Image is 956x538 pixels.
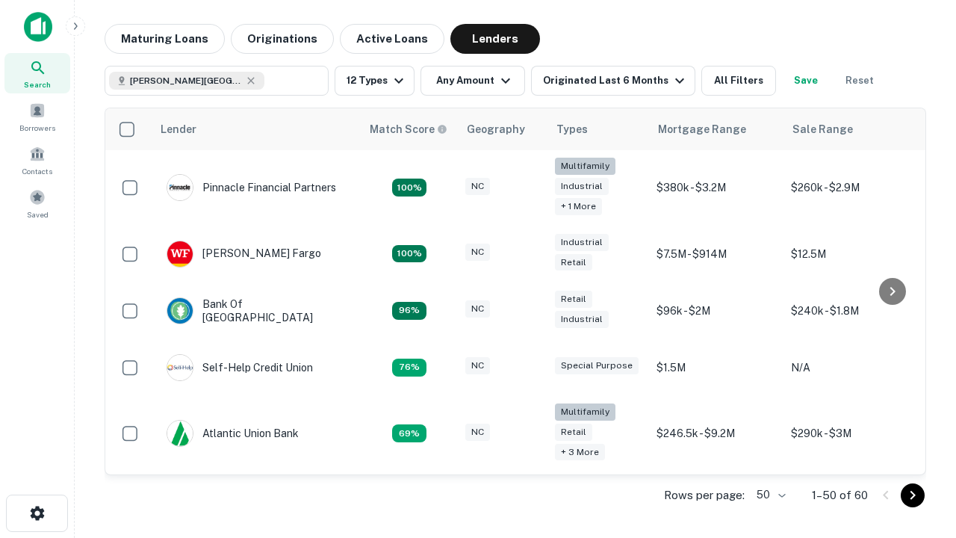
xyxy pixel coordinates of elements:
div: [PERSON_NAME] Fargo [167,241,321,268]
div: NC [465,424,490,441]
td: $1.5M [649,339,783,396]
div: + 3 more [555,444,605,461]
div: Multifamily [555,403,615,421]
th: Capitalize uses an advanced AI algorithm to match your search with the best lender. The match sco... [361,108,458,150]
span: Borrowers [19,122,55,134]
button: Reset [836,66,884,96]
div: Originated Last 6 Months [543,72,689,90]
span: Search [24,78,51,90]
img: picture [167,175,193,200]
div: Retail [555,254,592,271]
p: 1–50 of 60 [812,486,868,504]
button: 12 Types [335,66,415,96]
img: picture [167,355,193,380]
button: Originations [231,24,334,54]
div: Lender [161,120,196,138]
a: Search [4,53,70,93]
span: [PERSON_NAME][GEOGRAPHIC_DATA], [GEOGRAPHIC_DATA] [130,74,242,87]
th: Types [547,108,649,150]
img: picture [167,298,193,324]
td: $380k - $3.2M [649,150,783,226]
th: Geography [458,108,547,150]
div: + 1 more [555,198,602,215]
a: Saved [4,183,70,223]
button: Lenders [450,24,540,54]
td: $290k - $3M [783,396,918,471]
td: $96k - $2M [649,282,783,339]
button: Active Loans [340,24,444,54]
span: Contacts [22,165,52,177]
img: picture [167,241,193,267]
div: Sale Range [792,120,853,138]
a: Contacts [4,140,70,180]
button: All Filters [701,66,776,96]
iframe: Chat Widget [881,371,956,442]
div: Atlantic Union Bank [167,420,299,447]
div: Retail [555,424,592,441]
div: Pinnacle Financial Partners [167,174,336,201]
th: Mortgage Range [649,108,783,150]
button: Any Amount [420,66,525,96]
button: Maturing Loans [105,24,225,54]
div: Special Purpose [555,357,639,374]
td: N/A [783,339,918,396]
div: 50 [751,484,788,506]
div: NC [465,244,490,261]
div: Geography [467,120,525,138]
div: Self-help Credit Union [167,354,313,381]
div: NC [465,300,490,318]
div: Retail [555,291,592,308]
th: Lender [152,108,361,150]
td: $246.5k - $9.2M [649,396,783,471]
div: NC [465,357,490,374]
div: Industrial [555,311,609,328]
div: Industrial [555,178,609,195]
img: picture [167,421,193,446]
div: Industrial [555,234,609,251]
div: Matching Properties: 10, hasApolloMatch: undefined [392,424,426,442]
div: Mortgage Range [658,120,746,138]
div: Matching Properties: 26, hasApolloMatch: undefined [392,179,426,197]
div: Multifamily [555,158,615,175]
div: NC [465,178,490,195]
div: Matching Properties: 14, hasApolloMatch: undefined [392,302,426,320]
button: Originated Last 6 Months [531,66,695,96]
div: Matching Properties: 15, hasApolloMatch: undefined [392,245,426,263]
img: capitalize-icon.png [24,12,52,42]
th: Sale Range [783,108,918,150]
div: Bank Of [GEOGRAPHIC_DATA] [167,297,346,324]
button: Save your search to get updates of matches that match your search criteria. [782,66,830,96]
td: $12.5M [783,226,918,282]
h6: Match Score [370,121,444,137]
p: Rows per page: [664,486,745,504]
a: Borrowers [4,96,70,137]
td: $260k - $2.9M [783,150,918,226]
button: Go to next page [901,483,925,507]
div: Matching Properties: 11, hasApolloMatch: undefined [392,359,426,377]
td: $240k - $1.8M [783,282,918,339]
td: $7.5M - $914M [649,226,783,282]
div: Types [556,120,588,138]
span: Saved [27,208,49,220]
div: Capitalize uses an advanced AI algorithm to match your search with the best lender. The match sco... [370,121,447,137]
